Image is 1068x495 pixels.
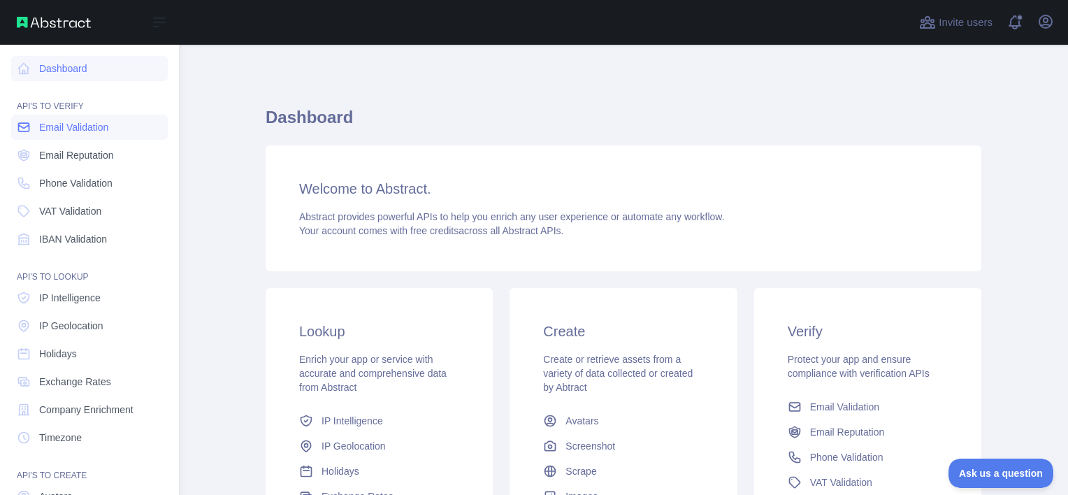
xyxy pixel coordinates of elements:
a: IP Geolocation [294,433,465,459]
a: IP Geolocation [11,313,168,338]
h3: Create [543,322,703,341]
a: Holidays [294,459,465,484]
span: Company Enrichment [39,403,133,417]
h3: Welcome to Abstract. [299,179,948,199]
h3: Verify [788,322,948,341]
span: Holidays [39,347,77,361]
a: Email Reputation [782,419,953,445]
span: Protect your app and ensure compliance with verification APIs [788,354,930,379]
a: Timezone [11,425,168,450]
a: VAT Validation [782,470,953,495]
span: Create or retrieve assets from a variety of data collected or created by Abtract [543,354,693,393]
div: API'S TO LOOKUP [11,254,168,282]
a: IP Intelligence [11,285,168,310]
a: Email Validation [782,394,953,419]
div: API'S TO VERIFY [11,84,168,112]
span: Screenshot [565,439,615,453]
a: Scrape [537,459,709,484]
img: Abstract API [17,17,91,28]
span: Enrich your app or service with accurate and comprehensive data from Abstract [299,354,447,393]
a: Holidays [11,341,168,366]
a: Company Enrichment [11,397,168,422]
a: Dashboard [11,56,168,81]
span: Phone Validation [39,176,113,190]
span: Abstract provides powerful APIs to help you enrich any user experience or automate any workflow. [299,211,725,222]
span: IBAN Validation [39,232,107,246]
span: IP Geolocation [322,439,386,453]
h1: Dashboard [266,106,981,140]
a: IBAN Validation [11,227,168,252]
a: VAT Validation [11,199,168,224]
span: free credits [410,225,459,236]
a: Avatars [537,408,709,433]
a: Exchange Rates [11,369,168,394]
span: Email Reputation [39,148,114,162]
span: Scrape [565,464,596,478]
span: Exchange Rates [39,375,111,389]
span: Avatars [565,414,598,428]
a: Phone Validation [11,171,168,196]
div: API'S TO CREATE [11,453,168,481]
a: Email Reputation [11,143,168,168]
a: IP Intelligence [294,408,465,433]
span: Email Validation [39,120,108,134]
a: Email Validation [11,115,168,140]
span: Email Validation [810,400,879,414]
span: IP Intelligence [39,291,101,305]
span: Timezone [39,431,82,445]
span: IP Intelligence [322,414,383,428]
iframe: Toggle Customer Support [948,459,1054,488]
h3: Lookup [299,322,459,341]
a: Phone Validation [782,445,953,470]
span: Holidays [322,464,359,478]
button: Invite users [916,11,995,34]
span: Your account comes with across all Abstract APIs. [299,225,563,236]
span: VAT Validation [810,475,872,489]
span: Email Reputation [810,425,885,439]
span: IP Geolocation [39,319,103,333]
span: Invite users [939,15,993,31]
a: Screenshot [537,433,709,459]
span: VAT Validation [39,204,101,218]
span: Phone Validation [810,450,883,464]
